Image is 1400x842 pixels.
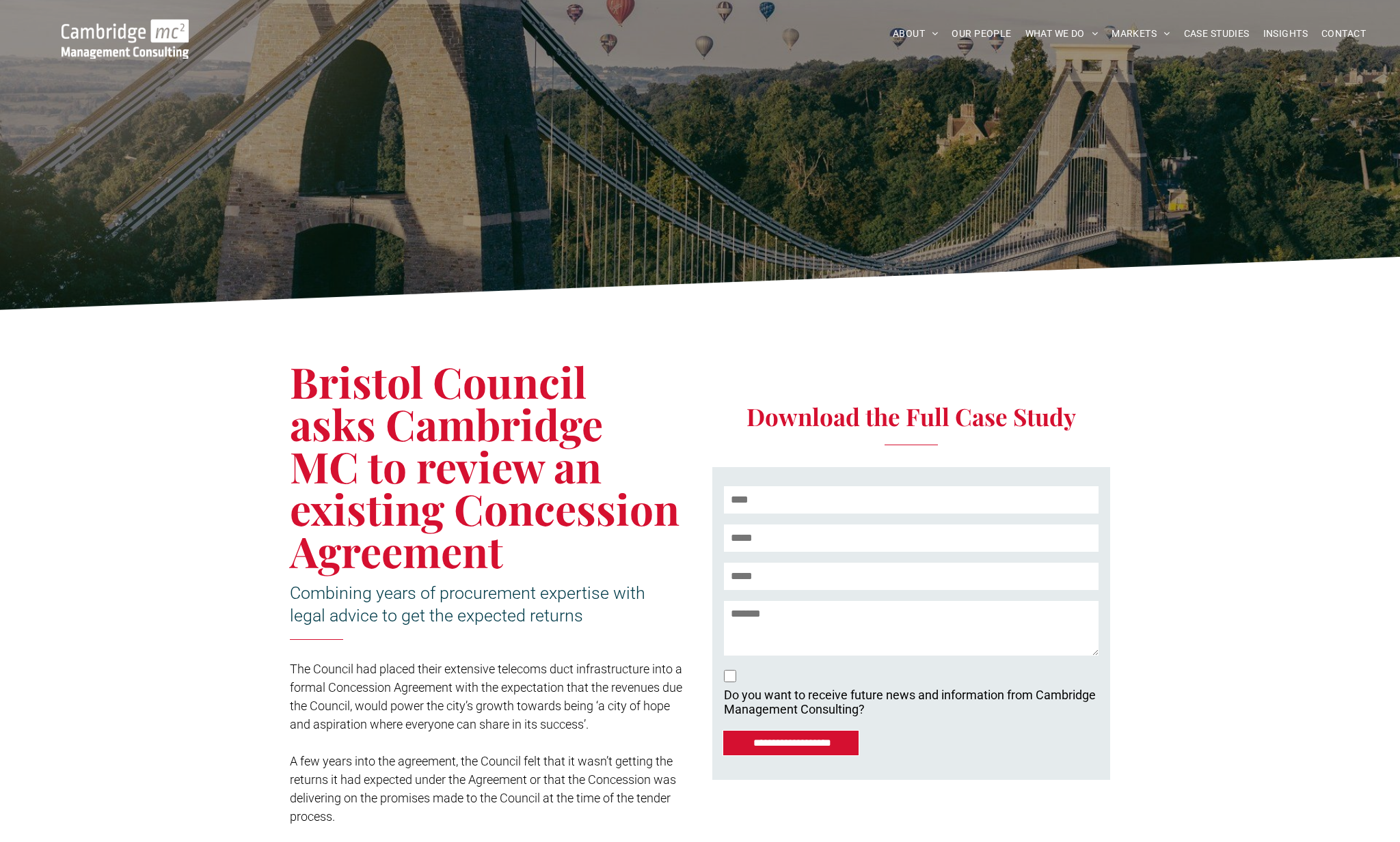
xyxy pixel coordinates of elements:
[290,754,676,824] span: A few years into the agreement, the Council felt that it wasn’t getting the returns it had expect...
[724,670,736,682] input: Do you want to receive future news and information from Cambridge Management Consulting?
[62,19,189,59] img: Go to Homepage
[290,583,645,626] span: Combining years of procurement expertise with legal advice to get the expected returns
[1105,23,1176,44] a: MARKETS
[1019,23,1105,44] a: WHAT WE DO
[1315,23,1373,44] a: CONTACT
[724,688,1096,716] p: Do you want to receive future news and information from Cambridge Management Consulting?
[290,662,682,731] span: The Council had placed their extensive telecoms duct infrastructure into a formal Concession Agre...
[886,23,945,44] a: ABOUT
[1177,23,1256,44] a: CASE STUDIES
[945,23,1018,44] a: OUR PEOPLE
[1256,23,1315,44] a: INSIGHTS
[746,400,1076,432] span: Download the Full Case Study
[290,353,679,579] span: Bristol Council asks Cambridge MC to review an existing Concession Agreement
